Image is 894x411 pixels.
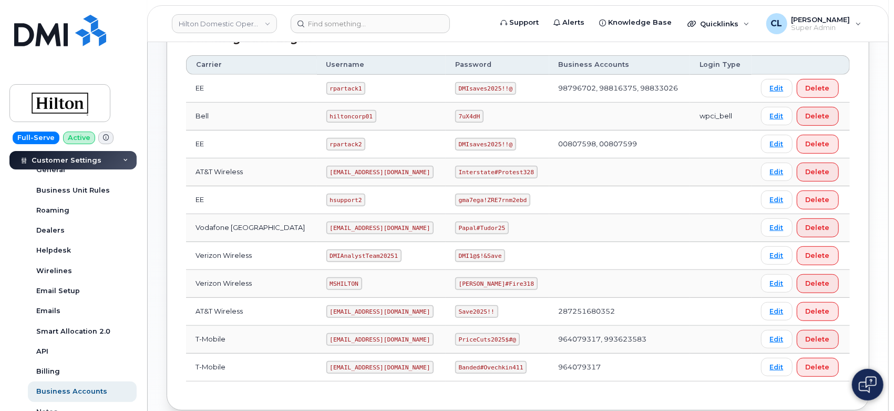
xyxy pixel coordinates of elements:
td: AT&T Wireless [186,158,317,186]
code: [PERSON_NAME]#Fire318 [455,277,538,290]
code: DMIsaves2025!!@ [455,82,516,95]
th: Business Accounts [549,55,691,74]
th: Login Type [690,55,751,74]
code: hsupport2 [326,194,366,206]
code: Papal#Tudor25 [455,222,509,234]
code: MSHILTON [326,277,362,290]
span: Alerts [562,17,584,28]
td: T-Mobile [186,326,317,354]
code: Banded#Ovechkin411 [455,361,527,374]
code: gma7ega!ZRE7rnm2ebd [455,194,530,206]
code: rpartack1 [326,82,366,95]
span: Delete [806,195,830,205]
code: [EMAIL_ADDRESS][DOMAIN_NAME] [326,305,434,318]
th: Username [317,55,446,74]
span: Delete [806,111,830,121]
a: Edit [761,191,793,209]
td: 00807598, 00807599 [549,131,691,158]
td: AT&T Wireless [186,298,317,326]
td: wpci_bell [690,103,751,131]
button: Delete [797,191,839,209]
code: Interstate#Protest328 [455,166,538,178]
code: [EMAIL_ADDRESS][DOMAIN_NAME] [326,166,434,178]
button: Delete [797,107,839,126]
a: Edit [761,274,793,293]
input: Find something... [291,14,450,33]
td: T-Mobile [186,354,317,382]
a: Edit [761,107,793,125]
code: DMIsaves2025!!@ [455,138,516,151]
td: EE [186,186,317,214]
span: Delete [806,139,830,149]
a: Edit [761,135,793,153]
code: Save2025!! [455,305,498,318]
button: Delete [797,163,839,182]
code: [EMAIL_ADDRESS][DOMAIN_NAME] [326,361,434,374]
td: EE [186,75,317,103]
code: DMIAnalystTeam20251 [326,249,402,262]
a: Edit [761,79,793,97]
a: Alerts [546,12,592,33]
code: 7uX4dH [455,110,484,123]
a: Knowledge Base [592,12,679,33]
td: 98796702, 98816375, 98833026 [549,75,691,103]
span: Delete [806,334,830,344]
code: rpartack2 [326,138,366,151]
span: Support [509,17,539,28]
td: Vodafone [GEOGRAPHIC_DATA] [186,214,317,242]
code: [EMAIL_ADDRESS][DOMAIN_NAME] [326,333,434,346]
a: Support [493,12,546,33]
td: EE [186,131,317,158]
button: Delete [797,79,839,98]
span: CL [771,17,783,30]
a: Hilton Domestic Operating Company Inc [172,14,277,33]
a: Edit [761,218,793,237]
span: Delete [806,167,830,177]
a: Edit [761,358,793,376]
span: Delete [806,83,830,93]
img: Open chat [859,376,877,393]
a: Edit [761,163,793,181]
td: Verizon Wireless [186,242,317,270]
div: Quicklinks [680,13,757,34]
td: 287251680352 [549,298,691,326]
a: Edit [761,330,793,348]
button: Delete [797,135,839,154]
td: 964079317 [549,354,691,382]
button: Delete [797,218,839,237]
td: 964079317, 993623583 [549,326,691,354]
button: Delete [797,358,839,377]
td: Bell [186,103,317,131]
button: Delete [797,330,839,349]
button: Delete [797,302,839,321]
span: Knowledge Base [608,17,672,28]
span: Delete [806,278,830,288]
th: Password [446,55,549,74]
span: [PERSON_NAME] [792,15,850,24]
span: Delete [806,306,830,316]
span: Delete [806,223,830,233]
code: DMI1@$!&Save [455,249,505,262]
a: Edit [761,246,793,265]
code: hiltoncorp01 [326,110,376,123]
a: Edit [761,302,793,320]
span: Delete [806,362,830,372]
button: Delete [797,246,839,265]
button: Delete [797,274,839,293]
td: Verizon Wireless [186,270,317,298]
span: Quicklinks [700,19,738,28]
span: Delete [806,250,830,260]
code: [EMAIL_ADDRESS][DOMAIN_NAME] [326,222,434,234]
span: Super Admin [792,24,850,32]
div: Carl Larrison [759,13,869,34]
th: Carrier [186,55,317,74]
code: PriceCuts2025$#@ [455,333,520,346]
